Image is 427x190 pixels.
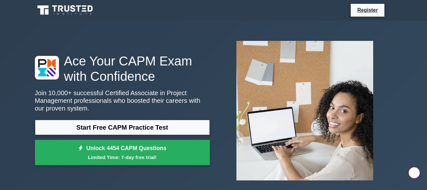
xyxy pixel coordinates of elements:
small: Limited Time: 7-day free trial! [43,154,202,161]
h1: Ace Your CAPM Exam with Confidence [35,53,210,84]
a: Unlock 4454 CAPM QuestionsLimited Time: 7-day free trial! [35,140,210,165]
p: Join 10,000+ successful Certified Associate in Project Management professionals who boosted their... [35,89,210,112]
a: Start Free CAPM Practice Test [35,120,210,135]
a: Register [353,6,382,14]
